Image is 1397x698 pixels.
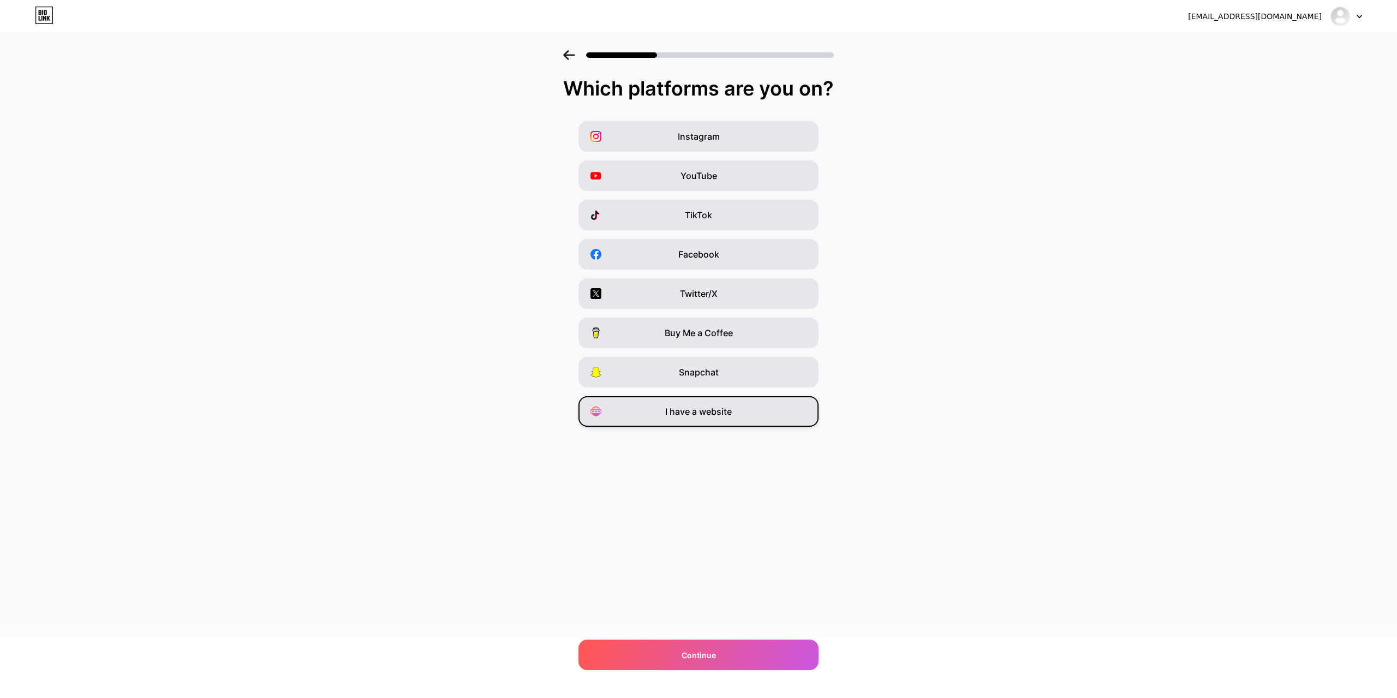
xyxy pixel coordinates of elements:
[678,248,719,261] span: Facebook
[679,366,719,379] span: Snapchat
[1188,11,1322,22] div: [EMAIL_ADDRESS][DOMAIN_NAME]
[682,649,716,661] span: Continue
[1330,6,1351,27] img: hhhuihekey
[665,405,732,418] span: I have a website
[680,287,718,300] span: Twitter/X
[678,130,720,143] span: Instagram
[11,77,1386,99] div: Which platforms are you on?
[685,208,712,222] span: TikTok
[680,169,717,182] span: YouTube
[665,326,733,339] span: Buy Me a Coffee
